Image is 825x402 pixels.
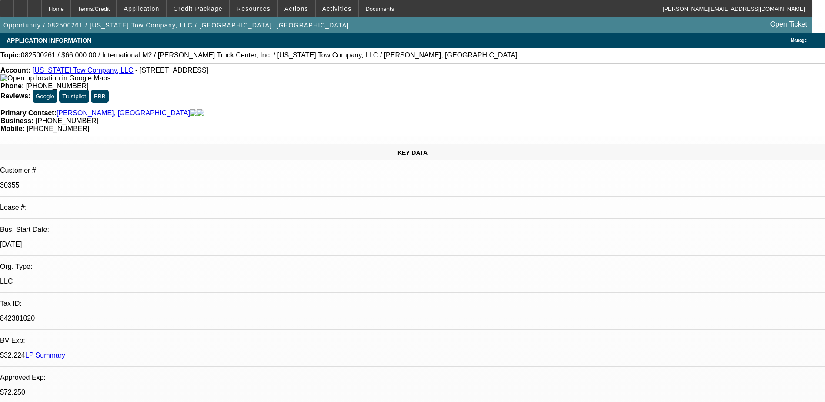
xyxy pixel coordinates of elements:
span: Opportunity / 082500261 / [US_STATE] Tow Company, LLC / [GEOGRAPHIC_DATA], [GEOGRAPHIC_DATA] [3,22,349,29]
span: [PHONE_NUMBER] [36,117,98,124]
span: KEY DATA [397,149,428,156]
strong: Primary Contact: [0,109,57,117]
a: LP Summary [25,352,65,359]
button: Google [33,90,57,103]
span: 082500261 / $66,000.00 / International M2 / [PERSON_NAME] Truck Center, Inc. / [US_STATE] Tow Com... [21,51,518,59]
span: [PHONE_NUMBER] [27,125,89,132]
span: [PHONE_NUMBER] [26,82,89,90]
span: - [STREET_ADDRESS] [135,67,208,74]
span: Application [124,5,159,12]
a: View Google Maps [0,74,110,82]
span: Manage [791,38,807,43]
strong: Mobile: [0,125,25,132]
strong: Reviews: [0,92,30,100]
span: APPLICATION INFORMATION [7,37,91,44]
button: Actions [278,0,315,17]
button: Trustpilot [59,90,89,103]
button: Application [117,0,166,17]
img: linkedin-icon.png [197,109,204,117]
a: Open Ticket [767,17,811,32]
span: Resources [237,5,271,12]
strong: Topic: [0,51,21,59]
a: [PERSON_NAME], [GEOGRAPHIC_DATA] [57,109,190,117]
strong: Account: [0,67,30,74]
span: Activities [322,5,352,12]
button: Resources [230,0,277,17]
button: BBB [91,90,109,103]
strong: Business: [0,117,33,124]
button: Activities [316,0,358,17]
a: [US_STATE] Tow Company, LLC [33,67,134,74]
span: Credit Package [174,5,223,12]
strong: Phone: [0,82,24,90]
span: Actions [284,5,308,12]
button: Credit Package [167,0,229,17]
img: Open up location in Google Maps [0,74,110,82]
img: facebook-icon.png [190,109,197,117]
